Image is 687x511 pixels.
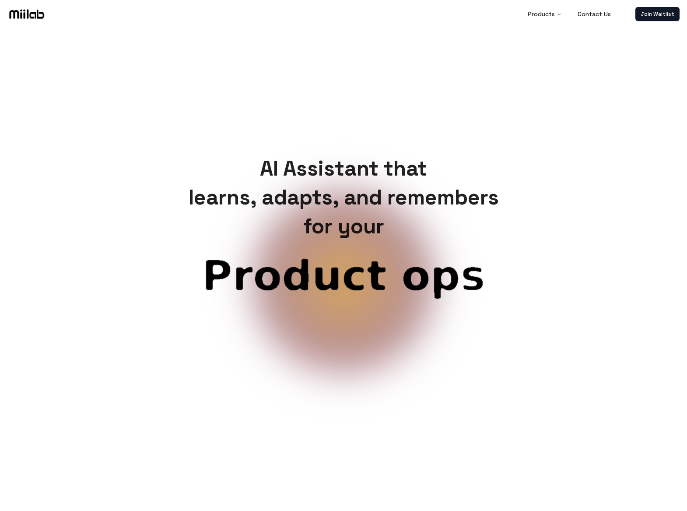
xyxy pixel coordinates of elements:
a: Contact Us [571,5,618,23]
h1: AI Assistant that learns, adapts, and remembers for your [182,154,506,241]
button: Products [521,5,569,23]
nav: Main [521,5,618,23]
span: Customer service [147,255,540,339]
img: Logo [7,7,46,21]
a: Join Waitlist [635,7,680,21]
